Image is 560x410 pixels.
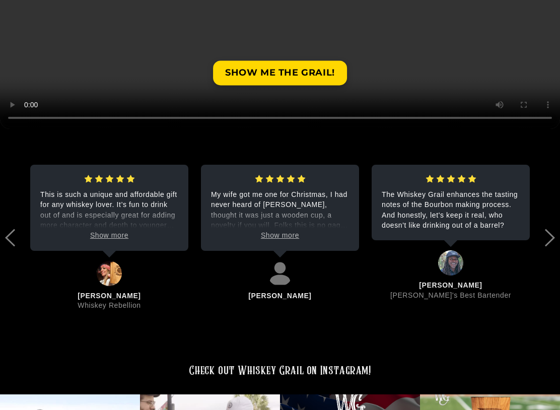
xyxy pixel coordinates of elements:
p: [PERSON_NAME] [78,291,141,301]
p: This is such a unique and affordable gift for any whiskey lover. It’s fun to drink out of and is ... [40,189,178,230]
p: Whiskey Rebellion [78,301,141,311]
img: Sidney Lance _image [438,250,463,276]
p: [PERSON_NAME]'s Best Bartender [390,291,511,301]
p: [PERSON_NAME] [248,291,311,301]
span: Show more [261,231,299,239]
span: Show more [90,231,128,239]
p: My wife got me one for Christmas, I had never heard of [PERSON_NAME], thought it was just a woode... [211,189,349,230]
p: The Whiskey Grail enhances the tasting notes of the Bourbon making process. And honestly, let's k... [382,189,520,230]
a: SHOW ME THE GRAIL! [213,60,347,85]
img: Nichole_image [97,261,122,286]
p: [PERSON_NAME] [419,281,482,291]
